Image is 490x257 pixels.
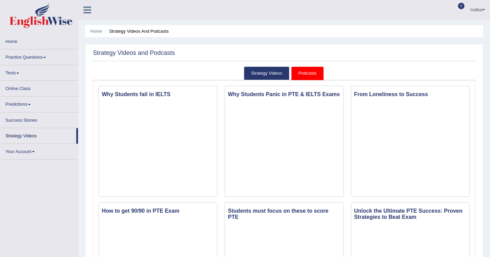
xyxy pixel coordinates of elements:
[99,90,217,99] h3: Why Students fail in IELTS
[0,96,78,110] a: Predictions
[99,206,217,216] h3: How to get 90/90 in PTE Exam
[90,29,102,34] a: Home
[225,206,343,222] h3: Students must focus on these to score PTE
[0,65,78,78] a: Tests
[225,90,343,99] h3: Why Students Panic in PTE & IELTS Exams
[351,90,469,99] h3: From Loneliness to Success
[244,66,289,80] a: Strategy Videos
[0,49,78,63] a: Practice Questions
[0,34,78,47] a: Home
[93,50,175,57] h2: Strategy Videos and Podcasts
[0,81,78,94] a: Online Class
[351,206,469,222] h3: Unlock the Ultimate PTE Success: Proven Strategies to Beat Exam
[0,112,78,126] a: Success Stories
[291,66,323,80] a: Podcasts
[458,3,465,9] span: 0
[103,28,169,34] li: Strategy Videos and Podcasts
[0,128,76,141] a: Strategy Videos
[0,144,78,157] a: Your Account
